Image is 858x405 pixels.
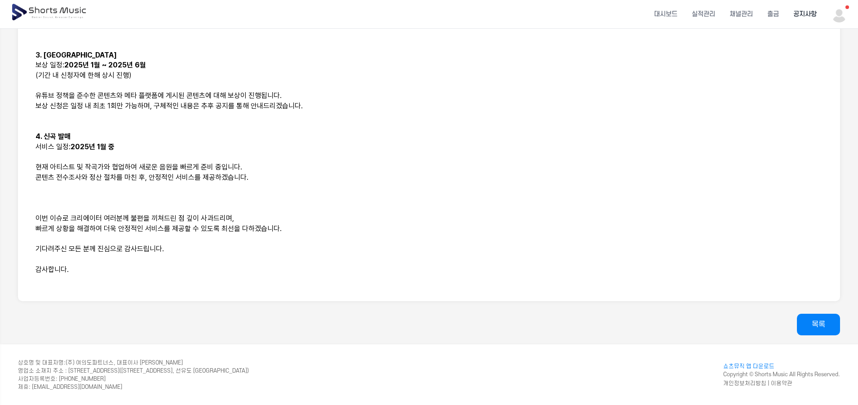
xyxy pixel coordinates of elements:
a: 채널관리 [722,2,760,26]
p: (기간 내 신청자에 한해 상시 진행) [35,71,823,81]
a: 공지사항 [786,2,824,26]
strong: 2025년 1월 중 [71,142,115,151]
a: 대시보드 [647,2,685,26]
div: Copyright © Shorts Music All Rights Reserved. [723,362,840,387]
p: 콘텐츠 전수조사와 정산 절차를 마친 후, 안정적인 서비스를 제공하겠습니다. [35,173,823,183]
div: (주) 여의도파트너스, 대표이사 [PERSON_NAME] [STREET_ADDRESS]([STREET_ADDRESS], 선유도 [GEOGRAPHIC_DATA]) 사업자등록번호... [18,359,249,391]
p: 이번 이슈로 크리에이터 여러분께 불편을 끼쳐드린 점 깊이 사과드리며, [35,214,823,224]
a: 출금 [760,2,786,26]
a: 개인정보처리방침 | 이용약관 [723,380,792,387]
p: 기다려주신 모든 분께 진심으로 감사드립니다. [35,244,823,254]
img: 사용자 이미지 [831,6,847,22]
a: 실적관리 [685,2,722,26]
a: 목록 [797,314,840,335]
p: 유튜브 정책을 준수한 콘텐츠와 메타 플랫폼에 게시된 콘텐츠에 대해 보상이 진행됩니다. [35,91,823,101]
p: 보상 일정: [35,60,823,71]
span: 상호명 및 대표자명 : [18,360,66,366]
p: 감사합니다. [35,265,823,275]
p: 현재 아티스트 및 작곡가와 협업하여 새로운 음원을 빠르게 준비 중입니다. [35,162,823,173]
strong: 4. 신곡 발매 [35,132,71,141]
span: 영업소 소재지 주소 : [18,368,67,374]
a: 쇼츠뮤직 앱 다운로드 [723,362,840,370]
p: 보상 신청은 일정 내 최초 1회만 가능하며, 구체적인 내용은 추후 공지를 통해 안내드리겠습니다. [35,101,823,111]
p: 빠르게 상황을 해결하여 더욱 안정적인 서비스를 제공할 수 있도록 최선을 다하겠습니다. [35,224,823,234]
p: 서비스 일정: [35,142,823,152]
strong: 3. [GEOGRAPHIC_DATA] [35,51,117,59]
strong: 2025년 1월 ~ 2025년 6월 [64,61,146,69]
